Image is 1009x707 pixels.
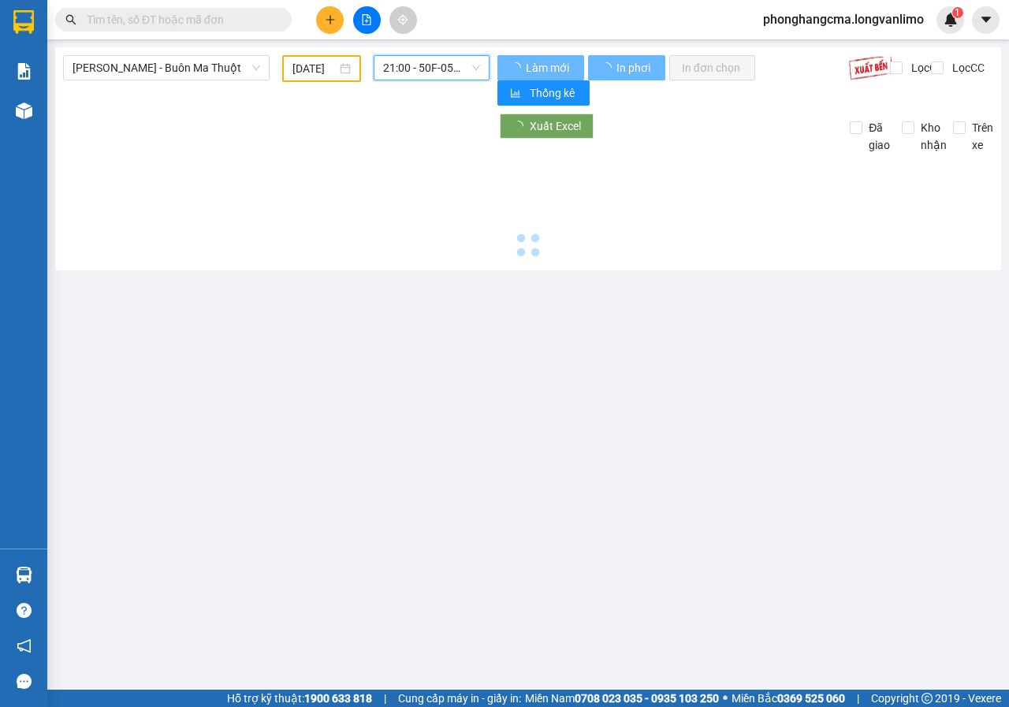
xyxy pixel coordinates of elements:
[966,119,1000,154] span: Trên xe
[732,690,845,707] span: Miền Bắc
[383,56,479,80] span: 21:00 - 50F-052.46
[16,102,32,119] img: warehouse-icon
[13,10,34,34] img: logo-vxr
[905,59,946,76] span: Lọc CR
[946,59,987,76] span: Lọc CC
[73,56,260,80] span: Hồ Chí Minh - Buôn Ma Thuột
[510,87,523,100] span: bar-chart
[525,690,719,707] span: Miền Nam
[857,690,859,707] span: |
[17,603,32,618] span: question-circle
[497,80,590,106] button: bar-chartThống kê
[227,690,372,707] span: Hỗ trợ kỹ thuật:
[588,55,665,80] button: In phơi
[304,692,372,705] strong: 1900 633 818
[497,55,584,80] button: Làm mới
[922,693,933,704] span: copyright
[398,690,521,707] span: Cung cấp máy in - giấy in:
[325,14,336,25] span: plus
[669,55,755,80] button: In đơn chọn
[17,638,32,653] span: notification
[512,121,530,132] span: loading
[17,674,32,689] span: message
[16,567,32,583] img: warehouse-icon
[510,62,523,73] span: loading
[616,59,653,76] span: In phơi
[848,55,893,80] img: 9k=
[361,14,372,25] span: file-add
[353,6,381,34] button: file-add
[397,14,408,25] span: aim
[87,11,273,28] input: Tìm tên, số ĐT hoặc mã đơn
[384,690,386,707] span: |
[575,692,719,705] strong: 0708 023 035 - 0935 103 250
[914,119,953,154] span: Kho nhận
[530,117,581,135] span: Xuất Excel
[972,6,1000,34] button: caret-down
[750,9,936,29] span: phonghangcma.longvanlimo
[777,692,845,705] strong: 0369 525 060
[979,13,993,27] span: caret-down
[526,59,572,76] span: Làm mới
[316,6,344,34] button: plus
[944,13,958,27] img: icon-new-feature
[601,62,614,73] span: loading
[65,14,76,25] span: search
[500,113,594,139] button: Xuất Excel
[952,7,963,18] sup: 1
[723,695,728,701] span: ⚪️
[389,6,417,34] button: aim
[955,7,960,18] span: 1
[530,84,577,102] span: Thống kê
[862,119,896,154] span: Đã giao
[292,60,337,77] input: 11/10/2025
[16,63,32,80] img: solution-icon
